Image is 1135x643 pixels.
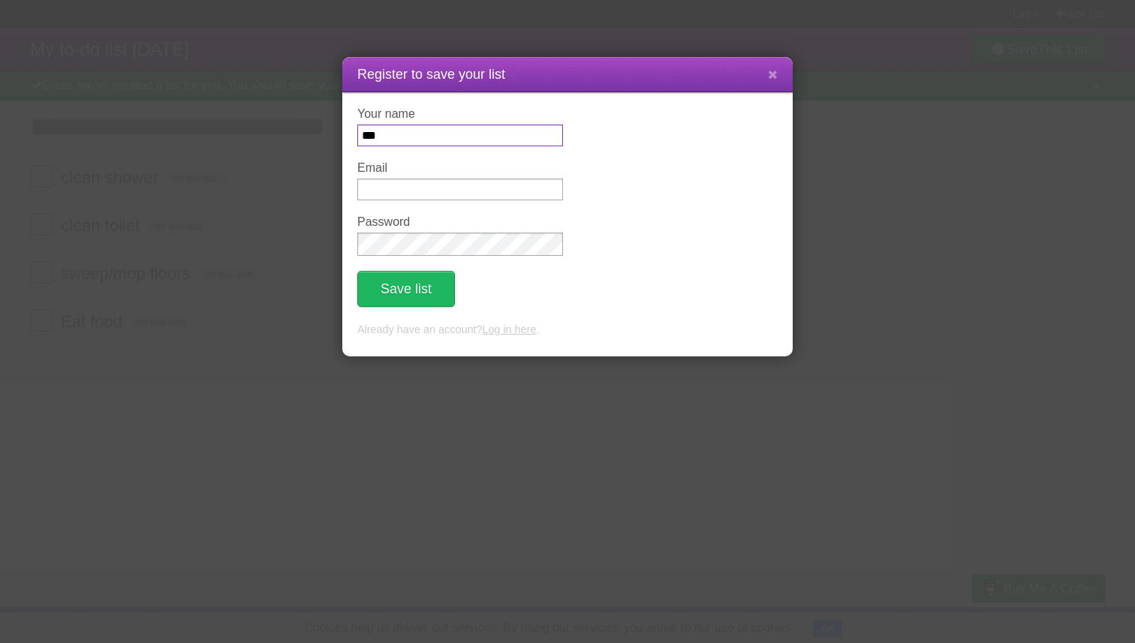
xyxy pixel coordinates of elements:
[357,322,778,338] p: Already have an account? .
[482,323,536,335] a: Log in here
[357,215,563,229] label: Password
[357,65,778,85] h1: Register to save your list
[357,161,563,175] label: Email
[357,107,563,121] label: Your name
[357,271,455,307] button: Save list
